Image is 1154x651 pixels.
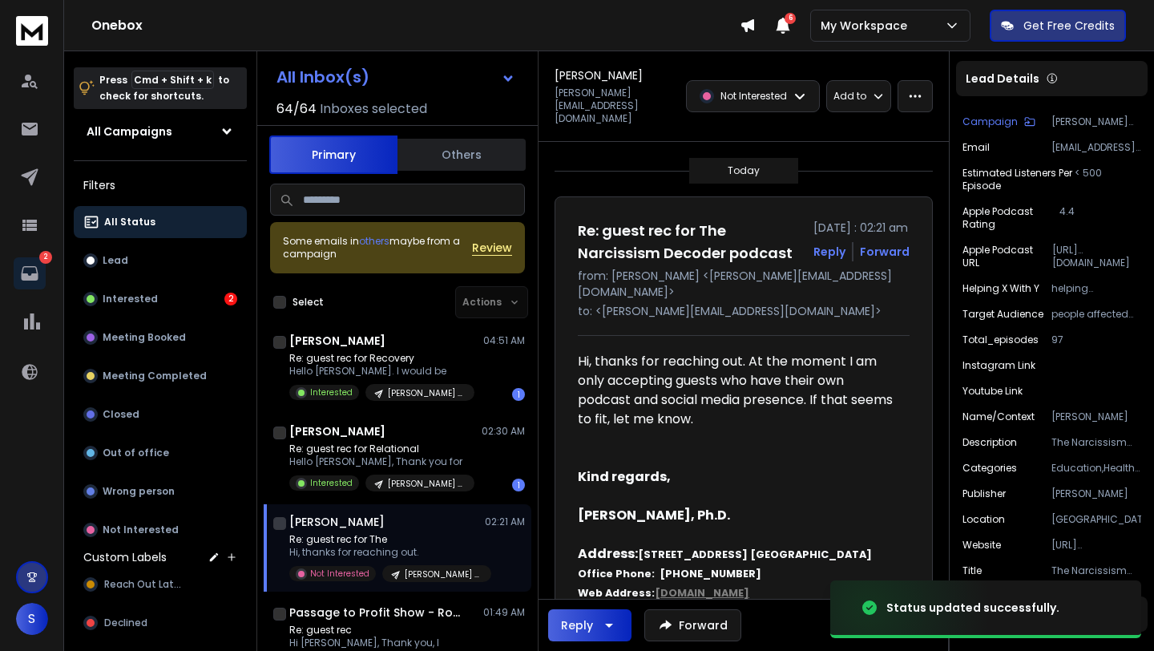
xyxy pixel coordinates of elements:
[289,514,385,530] h1: [PERSON_NAME]
[821,18,914,34] p: My Workspace
[785,13,796,24] span: 6
[103,447,169,459] p: Out of office
[276,99,317,119] span: 64 / 64
[310,477,353,489] p: Interested
[104,617,147,629] span: Declined
[644,609,741,641] button: Forward
[962,513,1005,526] p: location
[483,606,525,619] p: 01:49 AM
[91,16,740,35] h1: Onebox
[990,10,1126,42] button: Get Free Credits
[555,67,643,83] h1: [PERSON_NAME]
[289,624,474,637] p: Re: guest rec
[289,533,482,546] p: Re: guest rec for The
[103,254,128,267] p: Lead
[83,549,167,565] h3: Custom Labels
[1051,487,1141,500] p: [PERSON_NAME]
[578,303,910,319] p: to: <[PERSON_NAME][EMAIL_ADDRESS][DOMAIN_NAME]>
[962,564,982,577] p: title
[548,609,631,641] button: Reply
[482,425,525,438] p: 02:30 AM
[269,135,397,174] button: Primary
[264,61,528,93] button: All Inbox(s)
[104,578,183,591] span: Reach Out Later
[962,334,1039,346] p: Total_episodes
[512,388,525,401] div: 1
[966,71,1039,87] p: Lead Details
[131,71,214,89] span: Cmd + Shift + k
[74,568,247,600] button: Reach Out Later
[74,607,247,639] button: Declined
[74,115,247,148] button: All Campaigns
[962,359,1035,372] p: Instagram Link
[962,308,1043,321] p: Target Audience
[962,385,1023,398] p: Youtube Link
[310,386,353,398] p: Interested
[74,174,247,196] h3: Filters
[578,506,730,524] b: [PERSON_NAME], Ph.D.
[74,283,247,315] button: Interested2
[561,617,593,633] div: Reply
[388,387,465,399] p: [PERSON_NAME] (mental health- Batch #1)
[74,206,247,238] button: All Status
[962,205,1059,231] p: Apple Podcast Rating
[1051,539,1141,552] p: [URL][DOMAIN_NAME]
[962,487,1006,500] p: Publisher
[1051,115,1141,128] p: [PERSON_NAME] (mental health- Batch #1)
[813,244,845,260] button: Reply
[962,539,1001,552] p: website
[1051,513,1141,526] p: [GEOGRAPHIC_DATA]
[860,244,910,260] div: Forward
[74,514,247,546] button: Not Interested
[578,268,910,300] p: from: [PERSON_NAME] <[PERSON_NAME][EMAIL_ADDRESS][DOMAIN_NAME]>
[485,516,525,528] p: 02:21 AM
[483,334,525,347] p: 04:51 AM
[103,331,186,344] p: Meeting Booked
[103,524,179,536] p: Not Interested
[276,69,369,85] h1: All Inbox(s)
[104,216,155,228] p: All Status
[813,220,910,236] p: [DATE] : 02:21 am
[103,408,139,421] p: Closed
[1052,244,1142,269] p: [URL][DOMAIN_NAME]
[555,87,676,125] p: [PERSON_NAME][EMAIL_ADDRESS][DOMAIN_NAME]
[74,321,247,354] button: Meeting Booked
[1023,18,1115,34] p: Get Free Credits
[1051,436,1141,449] p: The Narcissism Decoder is a podcast dedicated to exploring the many dimensions of narcissism thro...
[655,586,749,600] a: [DOMAIN_NAME]
[289,333,385,349] h1: [PERSON_NAME]
[1051,141,1141,154] p: [EMAIL_ADDRESS][DOMAIN_NAME]
[99,72,229,104] p: Press to check for shortcuts.
[578,544,638,563] b: Address:
[289,604,466,621] h1: Passage to Profit Show - Road to Entrepreneurship
[74,360,247,392] button: Meeting Completed
[1059,205,1141,231] p: 4.4
[728,164,760,177] p: Today
[224,293,237,305] div: 2
[962,167,1075,192] p: Estimated listeners per episode
[720,90,787,103] p: Not Interested
[1051,282,1141,295] p: helping individuals dealing with narcissistic relationships understand behaviors and engage effec...
[886,600,1059,616] div: Status updated successfully.
[310,568,369,580] p: Not Interested
[289,352,474,365] p: Re: guest rec for Recovery
[472,240,512,256] button: Review
[962,115,1035,128] button: Campaign
[14,257,46,289] a: 2
[289,423,385,439] h1: [PERSON_NAME]
[638,548,872,561] b: [STREET_ADDRESS] [GEOGRAPHIC_DATA]
[833,90,866,103] p: Add to
[16,603,48,635] button: S
[1051,334,1141,346] p: 97
[578,586,749,600] b: Web Address:
[320,99,427,119] h3: Inboxes selected
[293,296,324,309] label: Select
[289,637,474,649] p: Hi [PERSON_NAME], Thank you, I
[397,137,526,172] button: Others
[1075,167,1141,192] p: < 500
[289,365,474,378] p: Hello [PERSON_NAME]. I would be
[289,455,474,468] p: Hello [PERSON_NAME], Thank you for
[74,398,247,431] button: Closed
[962,115,1018,128] p: Campaign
